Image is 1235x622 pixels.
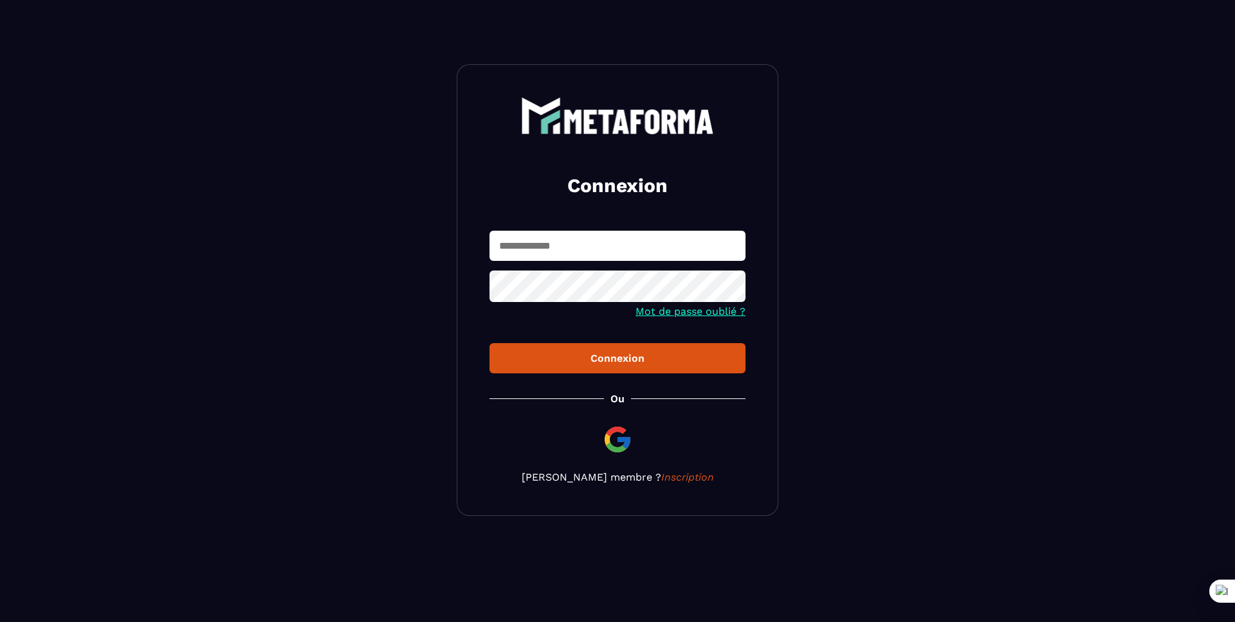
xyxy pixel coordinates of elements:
a: logo [489,97,746,134]
div: Connexion [500,352,735,364]
a: Mot de passe oublié ? [636,305,746,317]
a: Inscription [661,471,714,483]
p: [PERSON_NAME] membre ? [489,471,746,483]
h2: Connexion [505,173,730,199]
img: logo [521,97,714,134]
p: Ou [610,393,625,405]
button: Connexion [489,343,746,373]
img: google [602,424,633,455]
